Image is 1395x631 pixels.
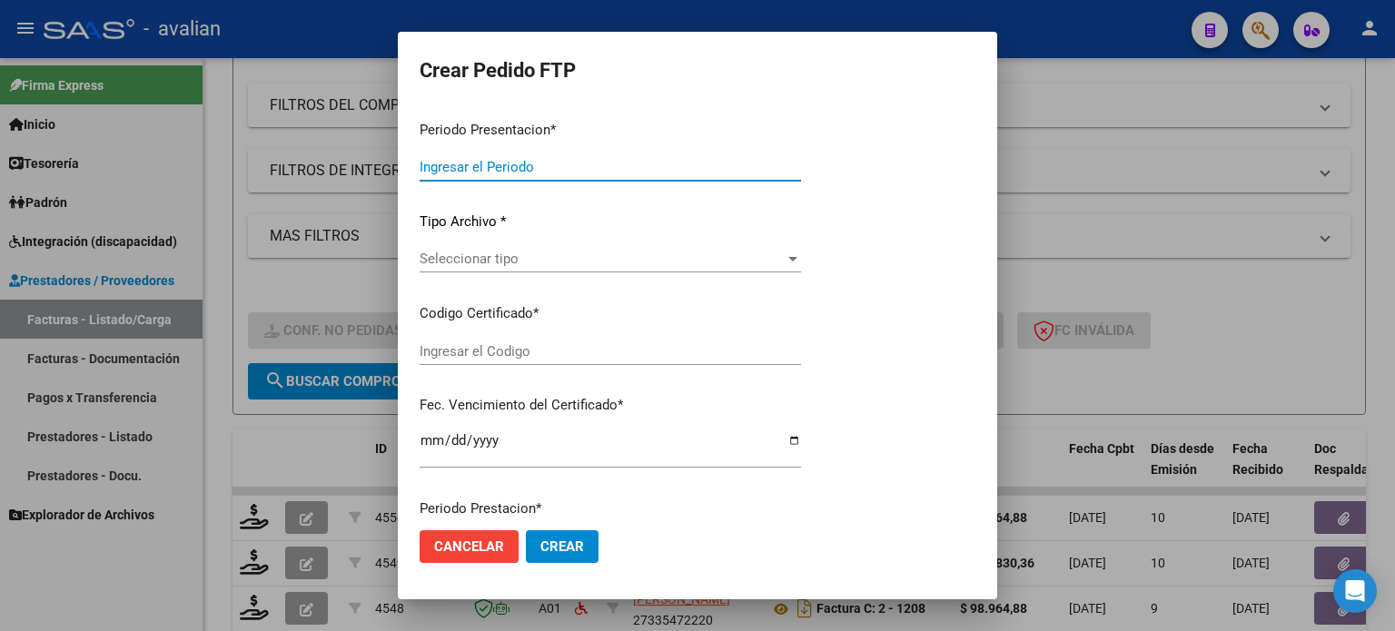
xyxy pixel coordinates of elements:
p: Tipo Archivo * [420,212,801,232]
p: Fec. Vencimiento del Certificado [420,395,801,416]
span: Seleccionar tipo [420,251,785,267]
span: Cancelar [434,538,504,555]
p: Codigo Certificado [420,303,801,324]
button: Cancelar [420,530,519,563]
button: Crear [526,530,599,563]
p: Periodo Prestacion [420,498,801,519]
span: Crear [540,538,584,555]
h2: Crear Pedido FTP [420,54,975,88]
p: Periodo Presentacion [420,120,801,141]
div: Open Intercom Messenger [1333,569,1377,613]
